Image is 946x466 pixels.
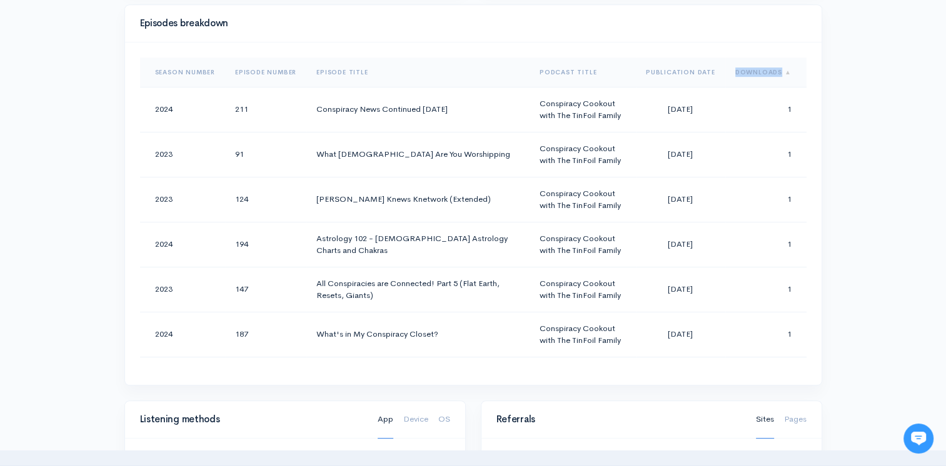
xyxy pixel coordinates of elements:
td: Conspiracy Cookout with The TinFoil Family [530,357,636,402]
td: [DATE] [636,177,725,222]
td: Conspiracy News Continued [DATE] [306,87,530,132]
th: Sort column [140,57,225,87]
a: OS [438,400,450,439]
a: Sites [756,400,774,439]
td: What [DEMOGRAPHIC_DATA] Are You Worshipping [306,132,530,177]
h4: Listening methods [140,414,363,425]
a: Device [403,400,428,439]
td: 1 [725,87,807,132]
td: 187 [225,312,306,357]
td: Why No Peace in the [GEOGRAPHIC_DATA]? [306,357,530,402]
td: 2024 [140,312,225,357]
th: Sort column [636,57,725,87]
td: Conspiracy Cookout with The TinFoil Family [530,312,636,357]
td: What's in My Conspiracy Closet? [306,312,530,357]
th: Sort column [225,57,306,87]
td: 2024 [140,222,225,267]
td: 91 [225,132,306,177]
th: Sort column [306,57,530,87]
th: Sort column [530,57,636,87]
td: Conspiracy Cookout with The TinFoil Family [530,87,636,132]
td: 2024 [140,87,225,132]
td: [PERSON_NAME] Knews Knetwork (Extended) [306,177,530,222]
td: 2023 [140,267,225,312]
td: All Conspiracies are Connected! Part 5 (Flat Earth, Resets, Giants) [306,267,530,312]
input: Search articles [36,235,223,260]
p: Find an answer quickly [17,214,233,229]
td: 1 [725,177,807,222]
h1: Hi 👋 [19,61,231,81]
h2: Just let us know if you need anything and we'll be happy to help! 🙂 [19,83,231,143]
td: 148 [225,357,306,402]
iframe: gist-messenger-bubble-iframe [903,424,933,454]
h4: Referrals [496,414,741,425]
td: 1 [725,222,807,267]
td: [DATE] [636,267,725,312]
td: 2023 [140,132,225,177]
td: 194 [225,222,306,267]
td: 211 [225,87,306,132]
td: [DATE] [636,357,725,402]
td: [DATE] [636,312,725,357]
h4: Episodes breakdown [140,18,799,29]
td: Astrology 102 - [DEMOGRAPHIC_DATA] Astrology Charts and Chakras [306,222,530,267]
td: 1 [725,267,807,312]
td: 1 [725,357,807,402]
td: 124 [225,177,306,222]
td: [DATE] [636,222,725,267]
th: Sort column [725,57,807,87]
td: 147 [225,267,306,312]
td: [DATE] [636,87,725,132]
span: New conversation [81,173,150,183]
td: Conspiracy Cookout with The TinFoil Family [530,132,636,177]
td: [DATE] [636,132,725,177]
a: App [378,400,393,439]
td: Conspiracy Cookout with The TinFoil Family [530,177,636,222]
td: 1 [725,312,807,357]
td: 2023 [140,357,225,402]
a: Pages [784,400,807,439]
td: Conspiracy Cookout with The TinFoil Family [530,222,636,267]
td: 2023 [140,177,225,222]
td: 1 [725,132,807,177]
td: Conspiracy Cookout with The TinFoil Family [530,267,636,312]
button: New conversation [19,166,231,191]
